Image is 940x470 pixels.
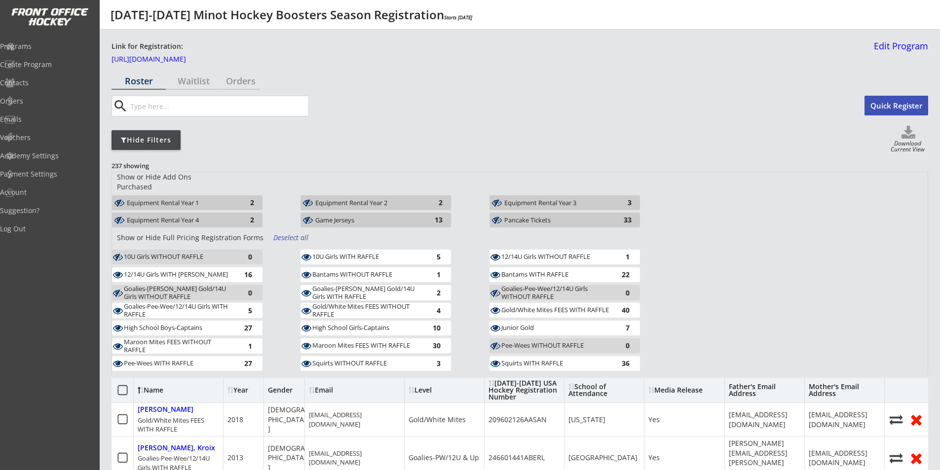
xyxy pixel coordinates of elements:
[312,324,421,332] div: High School Girls-Captains
[273,233,310,243] div: Deselect all
[312,253,421,261] div: 10U Girls WITH RAFFLE
[232,271,252,278] div: 16
[809,383,880,397] div: Mother's Email Address
[312,270,421,280] div: Bantams WITHOUT RAFFLE
[501,342,610,350] div: Pee-Wees WITHOUT RAFFLE
[312,342,421,350] div: Maroon Mites FEES WITH RAFFLE
[112,233,268,243] div: Show or Hide Full Pricing Registration Forms
[312,360,421,367] div: Squirts WITHOUT RAFFLE
[232,307,252,314] div: 5
[268,405,306,434] div: [DEMOGRAPHIC_DATA]
[887,141,928,154] div: Download Current View
[11,8,89,26] img: FOH%20White%20Logo%20Transparent.png
[501,253,610,262] div: 12/14U Girls WITHOUT RAFFLE
[889,451,903,465] button: Move player
[409,387,480,394] div: Level
[124,324,232,333] div: High School Boys-Captains
[501,360,610,367] div: Squirts WITH RAFFLE
[268,387,298,394] div: Gender
[234,199,254,206] div: 2
[312,285,421,300] div: Goalies-[PERSON_NAME] Gold/14U Girls WITH RAFFLE
[112,172,232,191] div: Show or Hide Add Ons Purchased
[610,253,630,260] div: 1
[504,198,612,208] div: Equipment Rental Year 3
[648,415,660,425] div: Yes
[312,303,421,318] div: Gold/White Mites FEES WITHOUT RAFFLE
[124,360,232,367] div: Pee-Wees WITH RAFFLE
[124,285,232,300] div: Goalies-Bantam/Jr. Gold/14U Girls WITHOUT RAFFLE
[568,453,638,463] div: [GEOGRAPHIC_DATA]
[138,444,215,452] div: [PERSON_NAME], Kroix
[309,387,398,394] div: Email
[489,453,545,463] div: 246601441ABERL
[112,76,166,85] div: Roster
[124,271,232,279] div: 12/14U Girls WITH [PERSON_NAME]
[124,303,232,318] div: Goalies-Pee-Wee/12/14U Girls WITH RAFFLE
[421,360,441,367] div: 3
[315,198,423,208] div: Equipment Rental Year 2
[124,324,232,332] div: High School Boys-Captains
[568,415,605,425] div: [US_STATE]
[610,360,630,367] div: 36
[111,9,472,21] div: [DATE]-[DATE] Minot Hockey Boosters Season Registration
[489,380,560,400] div: [DATE]-[DATE] USA Hockey Registration Number
[124,253,232,261] div: 10U Girls WITHOUT RAFFLE
[501,285,610,300] div: Goalies-Pee-Wee/12/14U Girls WITHOUT RAFFLE
[312,253,421,262] div: 10U Girls WITH RAFFLE
[489,415,547,425] div: 209602126AASAN
[309,449,400,467] div: [EMAIL_ADDRESS][DOMAIN_NAME]
[232,289,252,296] div: 0
[865,96,928,115] button: Quick Register
[312,341,421,351] div: Maroon Mites FEES WITH RAFFLE
[501,359,610,368] div: Squirts WITH RAFFLE
[421,324,441,331] div: 10
[312,285,421,300] div: Goalies-Bantam/Jr. Gold/14U Girls WITH RAFFLE
[501,306,610,315] div: Gold/White Mites FEES WITH RAFFLE
[128,96,308,116] input: Type here...
[124,338,232,354] div: Maroon Mites FEES WITHOUT RAFFLE
[127,217,234,223] div: Equipment Rental Year 4
[612,199,632,206] div: 3
[648,387,703,394] div: Media Release
[908,412,924,427] button: Remove from roster (no refund)
[729,383,800,397] div: Father's Email Address
[138,416,219,434] div: Gold/White Mites FEES WITH RAFFLE
[138,387,218,394] div: Name
[421,307,441,314] div: 4
[309,410,400,428] div: [EMAIL_ADDRESS][DOMAIN_NAME]
[112,161,183,170] div: 237 showing
[504,217,612,223] div: Pancake Tickets
[501,324,610,333] div: Junior Gold
[315,217,423,223] div: Game Jerseys
[501,270,610,280] div: Bantams WITH RAFFLE
[127,199,234,206] div: Equipment Rental Year 1
[227,453,243,463] div: 2013
[232,342,252,350] div: 1
[501,253,610,261] div: 12/14U Girls WITHOUT RAFFLE
[729,410,800,429] div: [EMAIL_ADDRESS][DOMAIN_NAME]
[568,383,640,397] div: School of Attendance
[423,216,443,223] div: 13
[889,413,903,426] button: Move player
[124,285,232,300] div: Goalies-[PERSON_NAME] Gold/14U Girls WITHOUT RAFFLE
[889,126,928,141] button: Click to download full roster. Your browser settings may try to block it, check your security set...
[227,387,260,394] div: Year
[501,341,610,351] div: Pee-Wees WITHOUT RAFFLE
[112,56,210,67] a: [URL][DOMAIN_NAME]
[421,289,441,296] div: 2
[312,324,421,333] div: High School Girls-Captains
[610,324,630,331] div: 7
[312,271,421,279] div: Bantams WITHOUT RAFFLE
[504,199,612,206] div: Equipment Rental Year 3
[221,76,260,85] div: Orders
[610,306,630,314] div: 40
[138,405,193,414] div: [PERSON_NAME]
[809,410,880,429] div: [EMAIL_ADDRESS][DOMAIN_NAME]
[501,306,610,314] div: Gold/White Mites FEES WITH RAFFLE
[423,199,443,206] div: 2
[232,253,252,260] div: 0
[232,360,252,367] div: 27
[234,216,254,223] div: 2
[127,198,234,208] div: Equipment Rental Year 1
